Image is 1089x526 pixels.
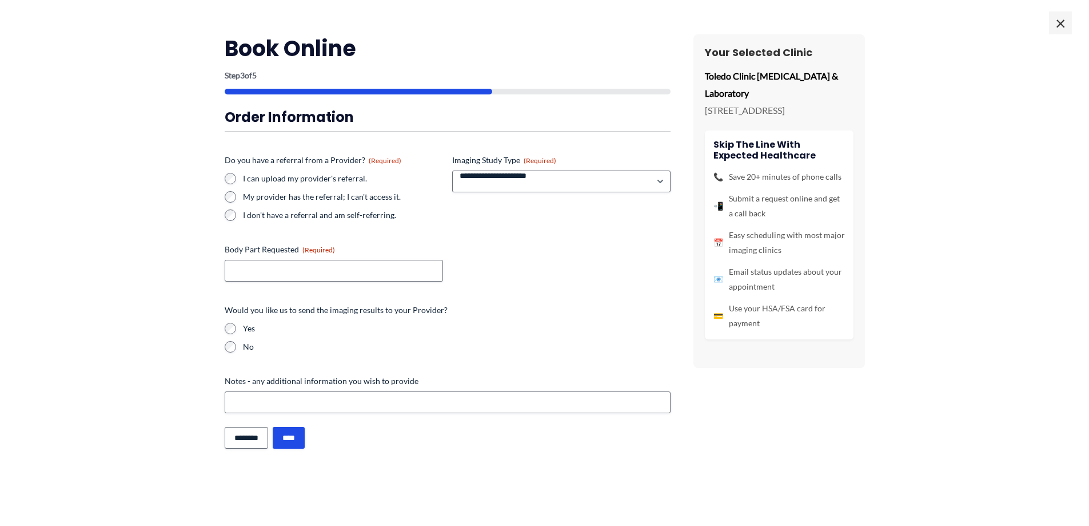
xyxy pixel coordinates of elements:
[713,199,723,213] span: 📲
[452,155,671,166] label: Imaging Study Type
[243,191,443,203] label: My provider has the referral; I can't access it.
[713,169,845,184] li: Save 20+ minutes of phone calls
[302,246,335,254] span: (Required)
[243,173,443,184] label: I can upload my provider's referral.
[713,272,723,287] span: 📧
[225,244,443,255] label: Body Part Requested
[713,235,723,250] span: 📅
[713,139,845,161] h4: Skip the line with Expected Healthcare
[524,156,556,165] span: (Required)
[225,108,671,126] h3: Order Information
[705,46,853,59] h3: Your Selected Clinic
[369,156,401,165] span: (Required)
[225,375,671,387] label: Notes - any additional information you wish to provide
[225,72,671,80] p: Step of
[243,323,671,334] label: Yes
[713,264,845,294] li: Email status updates about your appointment
[713,169,723,184] span: 📞
[225,304,448,316] legend: Would you like us to send the imaging results to your Provider?
[243,341,671,353] label: No
[713,228,845,258] li: Easy scheduling with most major imaging clinics
[705,102,853,119] p: [STREET_ADDRESS]
[225,34,671,62] h2: Book Online
[240,70,245,80] span: 3
[225,155,401,166] legend: Do you have a referral from a Provider?
[713,301,845,331] li: Use your HSA/FSA card for payment
[713,309,723,323] span: 💳
[705,68,853,101] p: Toledo Clinic [MEDICAL_DATA] & Laboratory
[713,191,845,221] li: Submit a request online and get a call back
[243,209,443,221] label: I don't have a referral and am self-referring.
[1049,11,1072,34] span: ×
[252,70,257,80] span: 5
